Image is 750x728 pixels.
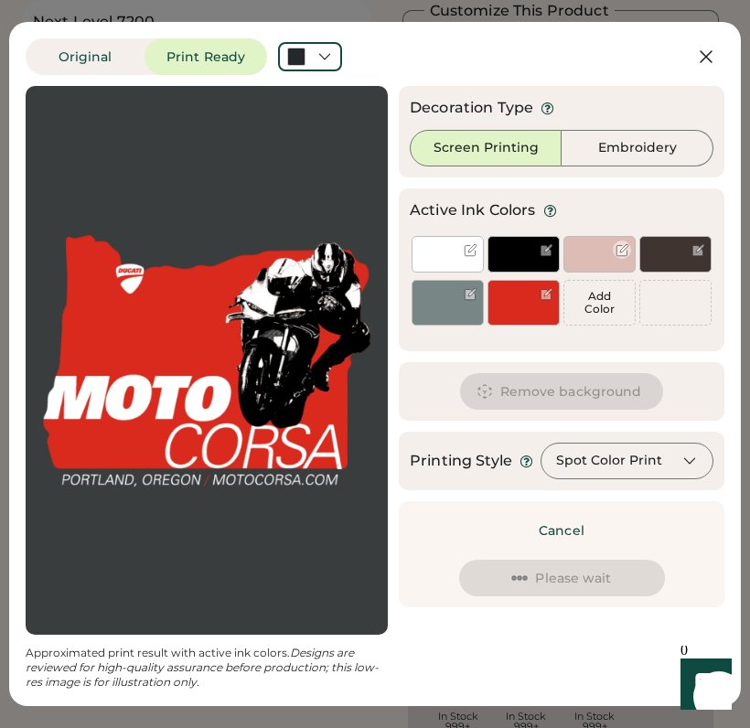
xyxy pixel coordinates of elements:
[410,450,512,472] div: Printing Style
[26,38,145,75] button: Original
[663,646,742,724] iframe: Front Chat
[460,373,664,410] button: Remove background
[598,139,677,157] div: Embroidery
[410,199,536,221] div: Active Ink Colors
[459,560,665,596] button: Please wait
[410,97,533,119] div: Decoration Type
[498,512,626,549] button: Cancel
[145,38,267,75] button: Print Ready
[434,139,539,157] div: Screen Printing
[26,646,388,690] div: Approximated print result with active ink colors.
[570,290,629,316] div: Add Color
[556,452,662,470] div: Spot Color Print
[26,646,379,689] em: Designs are reviewed for high-quality assurance before production; this low-res image is for illu...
